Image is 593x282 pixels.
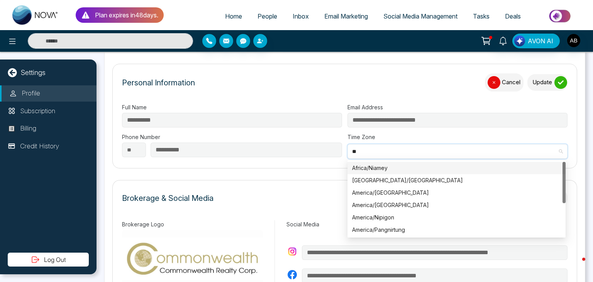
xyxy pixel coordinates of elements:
div: America/Pangnirtung [347,224,566,236]
label: Full Name [122,103,342,111]
p: Billing [20,124,36,134]
div: America/Nipigon [352,213,561,222]
img: User Avatar [567,34,580,47]
img: Nova CRM Logo [12,5,59,25]
div: Africa/Niamey [352,164,561,172]
div: Africa/Tunis [347,174,566,187]
span: Home [225,12,242,20]
label: Phone Number [122,133,342,141]
button: Log Out [8,253,89,267]
button: Cancel [485,73,524,92]
div: America/Phoenix [347,236,566,248]
a: Home [217,9,250,24]
span: Email Marketing [324,12,368,20]
p: Settings [21,67,46,78]
a: Social Media Management [376,9,465,24]
div: America/Martinique [347,199,566,211]
div: America/[GEOGRAPHIC_DATA] [352,189,561,197]
p: Credit History [20,141,59,151]
img: instagram [286,246,298,257]
a: Deals [497,9,529,24]
span: Inbox [293,12,309,20]
a: Inbox [285,9,317,24]
p: Subscription [20,106,55,116]
div: Africa/Niamey [347,162,566,174]
span: Deals [505,12,521,20]
p: Personal Information [122,77,195,88]
a: Email Marketing [317,9,376,24]
img: Market-place.gif [532,7,588,25]
button: Update [527,74,568,91]
div: [GEOGRAPHIC_DATA]/[GEOGRAPHIC_DATA] [352,176,561,185]
p: Brokerage & Social Media [122,192,213,204]
div: America/[GEOGRAPHIC_DATA] [352,201,561,209]
span: AVON AI [528,36,553,46]
div: America/Dominica [347,187,566,199]
span: Tasks [473,12,490,20]
label: Time Zone [347,133,568,141]
img: Lead Flow [514,36,525,46]
a: Tasks [465,9,497,24]
button: AVON AI [512,34,560,48]
label: Brokerage Logo [122,220,263,228]
div: America/Pangnirtung [352,226,561,234]
span: Social Media Management [383,12,457,20]
span: People [258,12,277,20]
p: Profile [22,88,40,99]
a: People [250,9,285,24]
iframe: Intercom live chat [567,256,585,274]
div: America/Nipigon [347,211,566,224]
label: Email Address [347,103,568,111]
label: Social Media [286,220,568,228]
p: Plan expires in 48 day s . [95,10,158,20]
